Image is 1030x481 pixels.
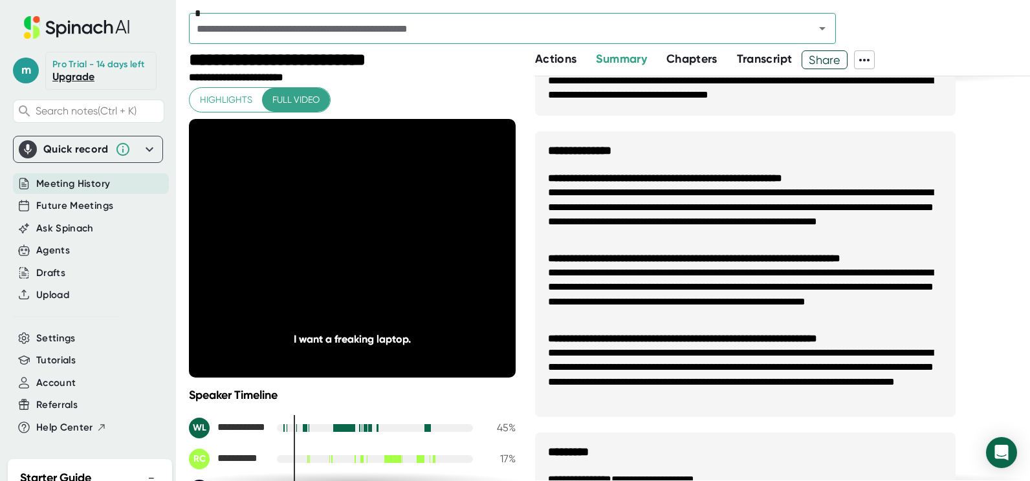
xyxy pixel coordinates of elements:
[666,50,718,68] button: Chapters
[813,19,831,37] button: Open
[483,453,516,465] div: 17 %
[36,288,69,303] button: Upload
[535,52,576,66] span: Actions
[737,50,793,68] button: Transcript
[36,420,93,435] span: Help Center
[52,59,144,70] div: Pro Trial - 14 days left
[36,221,94,236] button: Ask Spinach
[802,48,847,71] span: Share
[189,418,267,438] div: Wendy Lovett
[596,52,646,66] span: Summary
[13,58,39,83] span: m
[36,420,107,435] button: Help Center
[200,92,252,108] span: Highlights
[36,198,113,213] button: Future Meetings
[36,376,76,390] button: Account
[36,176,110,191] button: Meeting History
[52,70,94,83] a: Upgrade
[272,92,320,108] span: Full video
[43,143,109,156] div: Quick record
[596,50,646,68] button: Summary
[36,353,76,368] button: Tutorials
[189,418,210,438] div: WL
[222,333,483,345] div: I want a freaking laptop.
[36,105,137,117] span: Search notes (Ctrl + K)
[190,88,263,112] button: Highlights
[19,136,157,162] div: Quick record
[189,388,516,402] div: Speaker Timeline
[262,88,330,112] button: Full video
[666,52,718,66] span: Chapters
[36,398,78,412] button: Referrals
[737,52,793,66] span: Transcript
[535,50,576,68] button: Actions
[986,437,1017,468] div: Open Intercom Messenger
[36,243,70,258] button: Agents
[36,331,76,346] button: Settings
[483,422,516,434] div: 45 %
[189,449,210,469] div: RC
[802,50,848,69] button: Share
[36,266,65,281] button: Drafts
[189,449,267,469] div: Renee Cook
